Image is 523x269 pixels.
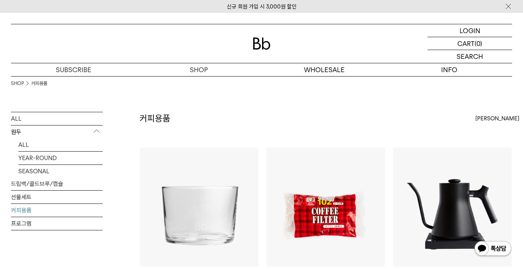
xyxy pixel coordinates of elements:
[457,37,475,50] p: CART
[457,50,483,63] p: SEARCH
[474,240,512,258] img: 카카오톡 채널 1:1 채팅 버튼
[393,148,512,266] img: 펠로우 스태그 전기주전자
[262,63,387,76] p: WHOLESALE
[18,165,103,178] a: SEASONAL
[11,112,103,125] a: ALL
[31,80,47,87] a: 커피용품
[460,24,480,37] p: LOGIN
[428,24,512,37] a: LOGIN
[11,177,103,190] a: 드립백/콜드브루/캡슐
[18,152,103,164] a: YEAR-ROUND
[11,125,103,139] p: 원두
[11,204,103,217] a: 커피용품
[140,148,258,266] img: Bb 유리잔 230ml
[139,112,170,125] h2: 커피용품
[11,80,24,87] a: SHOP
[428,37,512,50] a: CART (0)
[266,148,385,266] img: 칼리타 필터 화이트
[253,38,270,50] img: 로고
[475,37,482,50] p: (0)
[11,63,136,76] a: SUBSCRIBE
[18,138,103,151] a: ALL
[387,63,512,76] p: INFO
[227,3,297,10] a: 신규 회원 가입 시 3,000원 할인
[136,63,261,76] a: SHOP
[475,114,519,123] span: [PERSON_NAME]
[11,217,103,230] a: 프로그램
[11,191,103,203] a: 선물세트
